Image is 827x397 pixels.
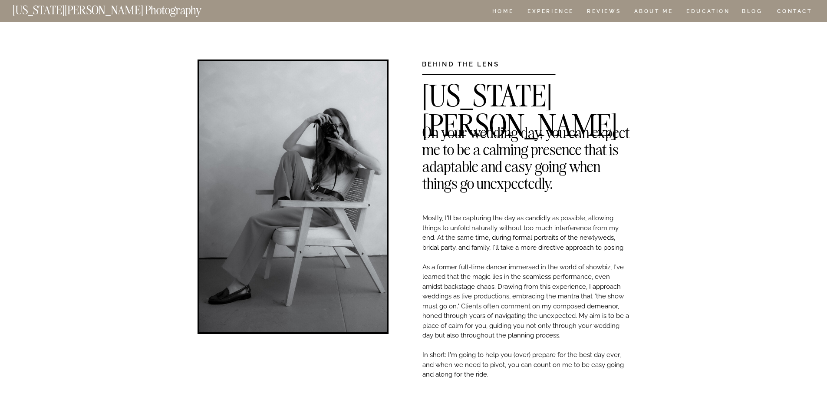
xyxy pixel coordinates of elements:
a: Experience [527,9,573,16]
a: BLOG [742,9,763,16]
h2: On your wedding day, you can expect me to be a calming presence that is adaptable and easy going ... [422,124,630,137]
a: CONTACT [777,7,813,16]
a: ABOUT ME [634,9,673,16]
a: HOME [491,9,515,16]
a: [US_STATE][PERSON_NAME] Photography [13,4,231,12]
a: REVIEWS [587,9,619,16]
h2: [US_STATE][PERSON_NAME] [422,81,630,94]
h3: BEHIND THE LENS [422,60,528,66]
a: EDUCATION [685,9,731,16]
